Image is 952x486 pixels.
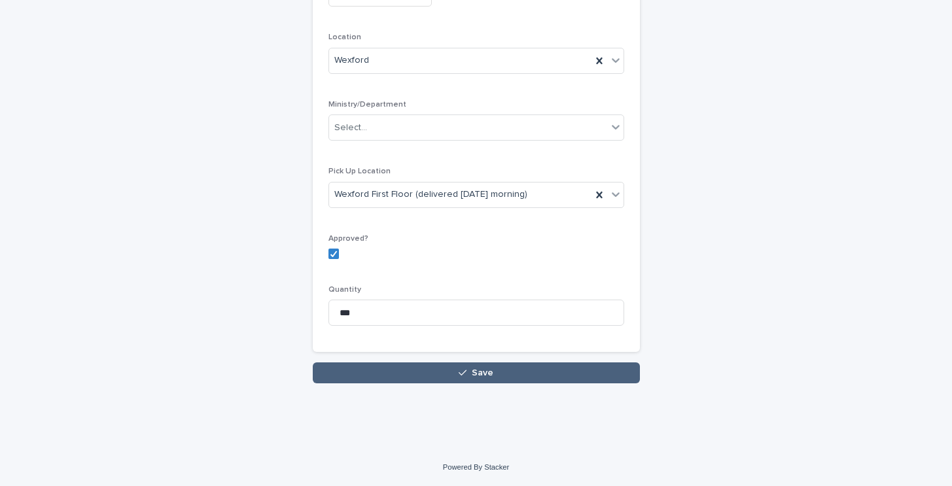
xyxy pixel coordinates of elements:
span: Wexford [334,54,369,67]
span: Save [472,368,493,377]
a: Powered By Stacker [443,463,509,471]
span: Pick Up Location [328,167,391,175]
span: Wexford First Floor (delivered [DATE] morning) [334,188,527,201]
span: Approved? [328,235,368,243]
div: Select... [334,121,367,135]
span: Quantity [328,286,361,294]
span: Ministry/Department [328,101,406,109]
button: Save [313,362,640,383]
span: Location [328,33,361,41]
